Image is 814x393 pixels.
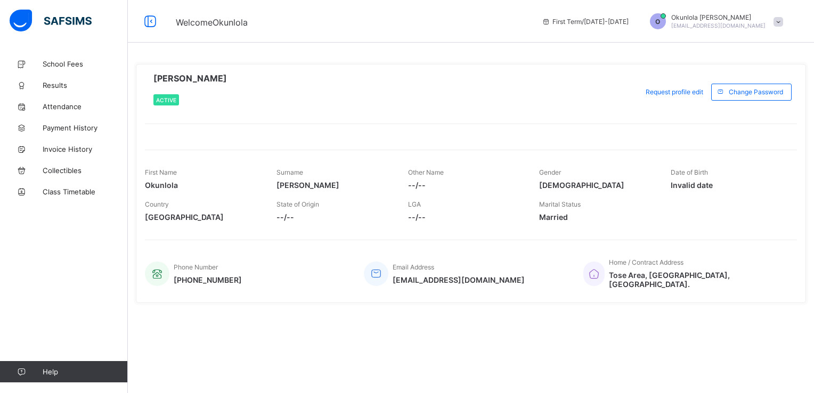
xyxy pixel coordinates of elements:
[539,168,561,176] span: Gender
[43,102,128,111] span: Attendance
[729,88,783,96] span: Change Password
[609,271,786,289] span: Tose Area, [GEOGRAPHIC_DATA], [GEOGRAPHIC_DATA].
[655,18,660,26] span: O
[43,124,128,132] span: Payment History
[408,212,524,222] span: --/--
[671,181,786,190] span: Invalid date
[43,166,128,175] span: Collectibles
[176,17,248,28] span: Welcome Okunlola
[145,212,261,222] span: [GEOGRAPHIC_DATA]
[671,13,766,21] span: Okunlola [PERSON_NAME]
[408,168,444,176] span: Other Name
[639,13,788,29] div: OkunlolaOdunola Kemi
[43,145,128,153] span: Invoice History
[393,263,434,271] span: Email Address
[156,97,176,103] span: Active
[43,367,127,376] span: Help
[145,181,261,190] span: Okunlola
[539,181,655,190] span: [DEMOGRAPHIC_DATA]
[408,181,524,190] span: --/--
[276,212,392,222] span: --/--
[671,168,708,176] span: Date of Birth
[145,200,169,208] span: Country
[145,168,177,176] span: First Name
[609,258,683,266] span: Home / Contract Address
[174,263,218,271] span: Phone Number
[542,18,629,26] span: session/term information
[174,275,242,284] span: [PHONE_NUMBER]
[43,81,128,89] span: Results
[646,88,703,96] span: Request profile edit
[671,22,766,29] span: [EMAIL_ADDRESS][DOMAIN_NAME]
[539,212,655,222] span: Married
[276,168,303,176] span: Surname
[539,200,581,208] span: Marital Status
[276,181,392,190] span: [PERSON_NAME]
[408,200,421,208] span: LGA
[393,275,525,284] span: [EMAIL_ADDRESS][DOMAIN_NAME]
[43,60,128,68] span: School Fees
[10,10,92,32] img: safsims
[43,187,128,196] span: Class Timetable
[153,73,227,84] span: [PERSON_NAME]
[276,200,319,208] span: State of Origin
